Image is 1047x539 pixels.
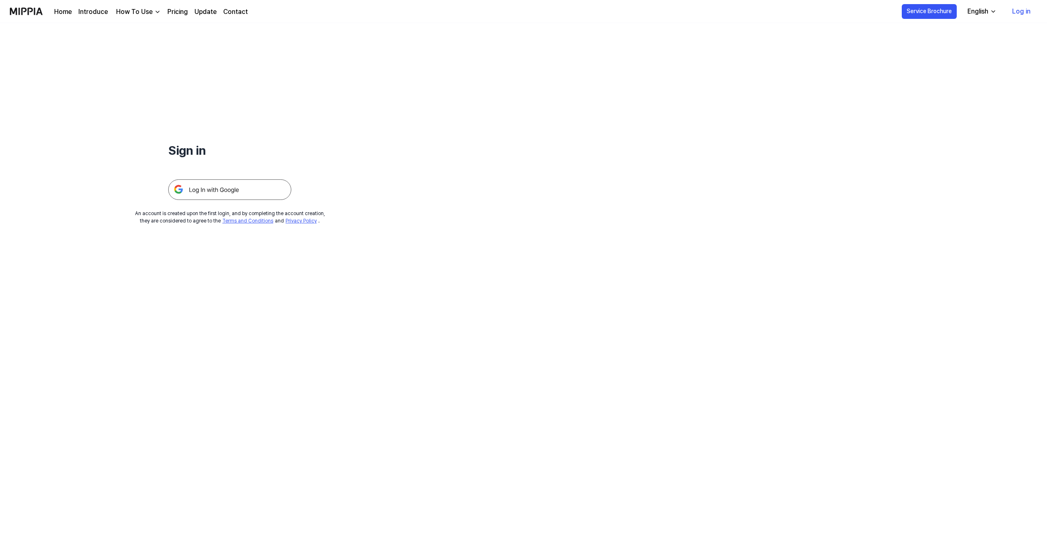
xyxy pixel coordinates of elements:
[114,7,154,17] div: How To Use
[78,7,108,17] a: Introduce
[114,7,161,17] button: How To Use
[54,7,72,17] a: Home
[961,3,1001,20] button: English
[223,7,248,17] a: Contact
[194,7,217,17] a: Update
[154,9,161,15] img: down
[286,218,317,224] a: Privacy Policy
[168,141,291,160] h1: Sign in
[222,218,273,224] a: Terms and Conditions
[167,7,188,17] a: Pricing
[135,210,325,225] div: An account is created upon the first login, and by completing the account creation, they are cons...
[902,4,957,19] button: Service Brochure
[966,7,990,16] div: English
[168,179,291,200] img: 구글 로그인 버튼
